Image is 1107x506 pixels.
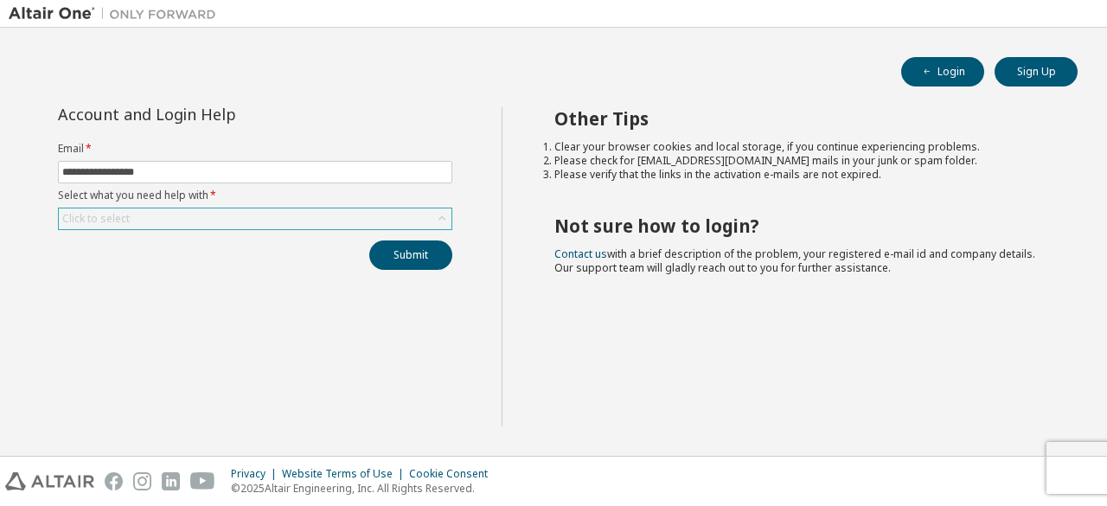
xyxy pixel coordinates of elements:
[995,57,1078,86] button: Sign Up
[9,5,225,22] img: Altair One
[554,168,1047,182] li: Please verify that the links in the activation e-mails are not expired.
[105,472,123,490] img: facebook.svg
[58,189,452,202] label: Select what you need help with
[554,247,607,261] a: Contact us
[162,472,180,490] img: linkedin.svg
[554,215,1047,237] h2: Not sure how to login?
[133,472,151,490] img: instagram.svg
[5,472,94,490] img: altair_logo.svg
[554,107,1047,130] h2: Other Tips
[59,208,451,229] div: Click to select
[282,467,409,481] div: Website Terms of Use
[554,247,1035,275] span: with a brief description of the problem, your registered e-mail id and company details. Our suppo...
[554,140,1047,154] li: Clear your browser cookies and local storage, if you continue experiencing problems.
[901,57,984,86] button: Login
[409,467,498,481] div: Cookie Consent
[62,212,130,226] div: Click to select
[58,107,374,121] div: Account and Login Help
[369,240,452,270] button: Submit
[231,467,282,481] div: Privacy
[190,472,215,490] img: youtube.svg
[554,154,1047,168] li: Please check for [EMAIL_ADDRESS][DOMAIN_NAME] mails in your junk or spam folder.
[231,481,498,496] p: © 2025 Altair Engineering, Inc. All Rights Reserved.
[58,142,452,156] label: Email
